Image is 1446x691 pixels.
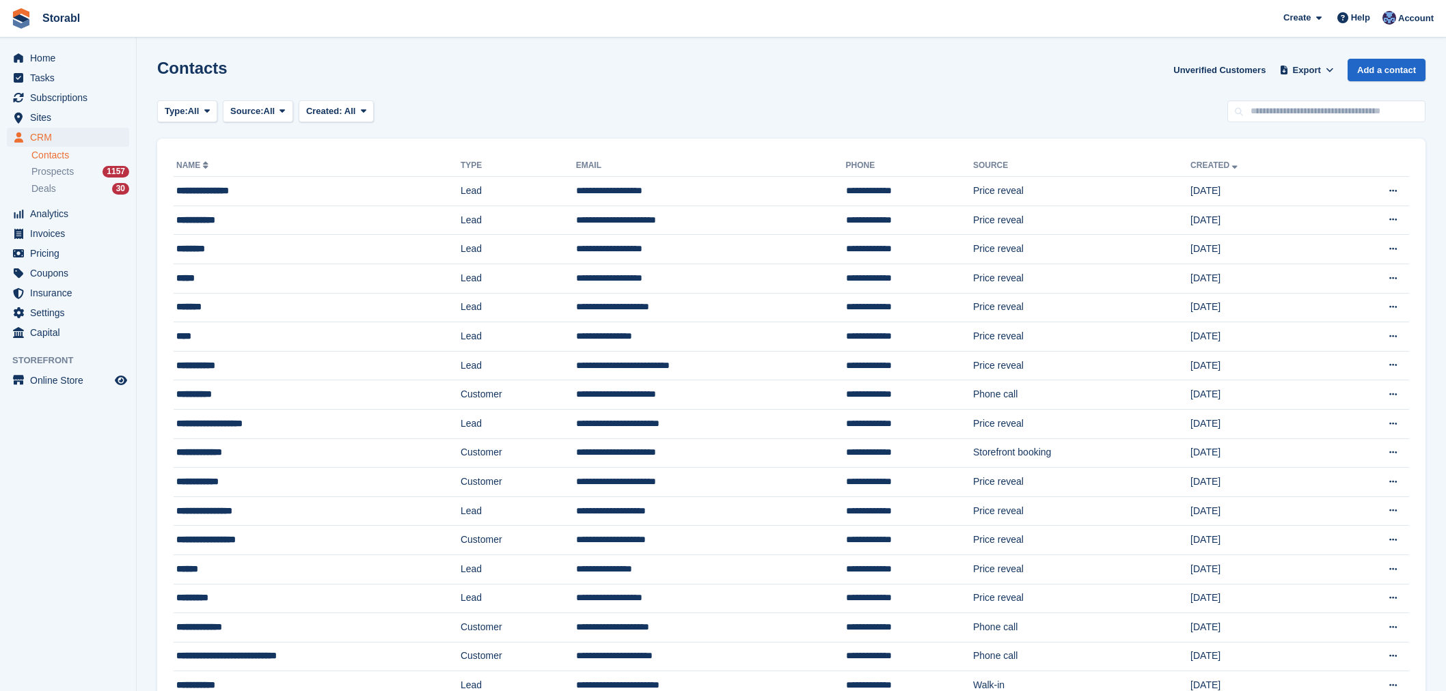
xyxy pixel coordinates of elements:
a: Name [176,160,211,170]
a: menu [7,204,129,223]
td: Price reveal [973,206,1190,235]
td: [DATE] [1190,293,1329,322]
span: All [344,106,356,116]
td: Price reveal [973,264,1190,293]
td: Price reveal [973,177,1190,206]
td: Price reveal [973,526,1190,555]
td: [DATE] [1190,380,1329,410]
span: Subscriptions [30,88,112,107]
td: Lead [461,177,576,206]
span: Account [1398,12,1434,25]
td: Lead [461,293,576,322]
td: [DATE] [1190,554,1329,584]
a: menu [7,323,129,342]
a: menu [7,283,129,302]
span: Tasks [30,68,112,87]
td: Lead [461,496,576,526]
span: Storefront [12,354,136,367]
span: Sites [30,108,112,127]
td: Price reveal [973,584,1190,613]
img: stora-icon-8386f47178a22dfd0bd8f6a31ec36ba5ce8667c1dd55bd0f319d3a0aa187defe.svg [11,8,31,29]
span: Insurance [30,283,112,302]
td: [DATE] [1190,642,1329,671]
button: Created: All [299,100,374,123]
a: menu [7,371,129,390]
td: [DATE] [1190,468,1329,497]
td: Customer [461,526,576,555]
td: Lead [461,409,576,438]
span: All [188,104,200,118]
td: [DATE] [1190,351,1329,380]
span: Online Store [30,371,112,390]
span: Export [1293,64,1321,77]
span: Create [1283,11,1311,25]
td: Lead [461,206,576,235]
span: Prospects [31,165,74,178]
td: Phone call [973,380,1190,410]
a: menu [7,128,129,147]
td: [DATE] [1190,409,1329,438]
th: Type [461,155,576,177]
a: menu [7,48,129,68]
td: Customer [461,438,576,468]
td: [DATE] [1190,235,1329,264]
span: Source: [230,104,263,118]
td: Lead [461,351,576,380]
a: menu [7,224,129,243]
td: Price reveal [973,351,1190,380]
span: CRM [30,128,112,147]
td: Lead [461,322,576,352]
td: Phone call [973,642,1190,671]
span: Coupons [30,264,112,283]
th: Email [576,155,846,177]
td: [DATE] [1190,526,1329,555]
div: 30 [112,183,129,195]
button: Type: All [157,100,217,123]
td: Price reveal [973,235,1190,264]
a: menu [7,68,129,87]
td: Lead [461,584,576,613]
a: Preview store [113,372,129,389]
th: Phone [846,155,973,177]
a: Contacts [31,149,129,162]
td: [DATE] [1190,584,1329,613]
span: Settings [30,303,112,322]
span: Deals [31,182,56,195]
td: [DATE] [1190,264,1329,293]
span: Home [30,48,112,68]
td: Price reveal [973,409,1190,438]
span: All [264,104,275,118]
td: Customer [461,613,576,643]
td: Lead [461,264,576,293]
button: Source: All [223,100,293,123]
td: [DATE] [1190,496,1329,526]
td: Storefront booking [973,438,1190,468]
td: Price reveal [973,322,1190,352]
span: Capital [30,323,112,342]
a: Prospects 1157 [31,165,129,179]
td: Price reveal [973,496,1190,526]
a: menu [7,108,129,127]
a: Created [1190,160,1240,170]
td: Price reveal [973,293,1190,322]
span: Invoices [30,224,112,243]
button: Export [1277,59,1337,81]
td: Phone call [973,613,1190,643]
span: Pricing [30,244,112,263]
td: [DATE] [1190,613,1329,643]
div: 1157 [103,166,129,178]
a: menu [7,264,129,283]
a: Add a contact [1348,59,1425,81]
span: Help [1351,11,1370,25]
td: [DATE] [1190,177,1329,206]
th: Source [973,155,1190,177]
span: Analytics [30,204,112,223]
h1: Contacts [157,59,228,77]
td: [DATE] [1190,438,1329,468]
td: Price reveal [973,554,1190,584]
a: menu [7,88,129,107]
a: menu [7,244,129,263]
td: [DATE] [1190,322,1329,352]
td: Customer [461,468,576,497]
img: Tegan Ewart [1382,11,1396,25]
